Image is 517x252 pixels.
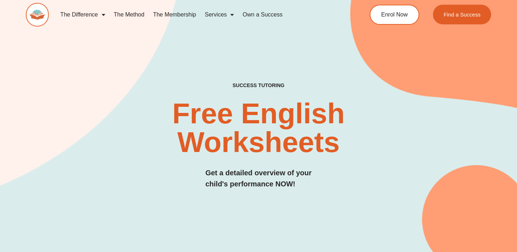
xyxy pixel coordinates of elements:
[370,5,419,25] a: Enrol Now
[444,12,481,17] span: Find a Success
[200,6,238,23] a: Services
[110,6,149,23] a: The Method
[56,6,343,23] nav: Menu
[105,99,412,157] h2: Free English Worksheets​
[433,5,491,24] a: Find a Success
[381,12,408,18] span: Enrol Now
[56,6,110,23] a: The Difference
[190,82,327,89] h4: SUCCESS TUTORING​
[206,167,312,190] h3: Get a detailed overview of your child's performance NOW!
[238,6,287,23] a: Own a Success
[149,6,200,23] a: The Membership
